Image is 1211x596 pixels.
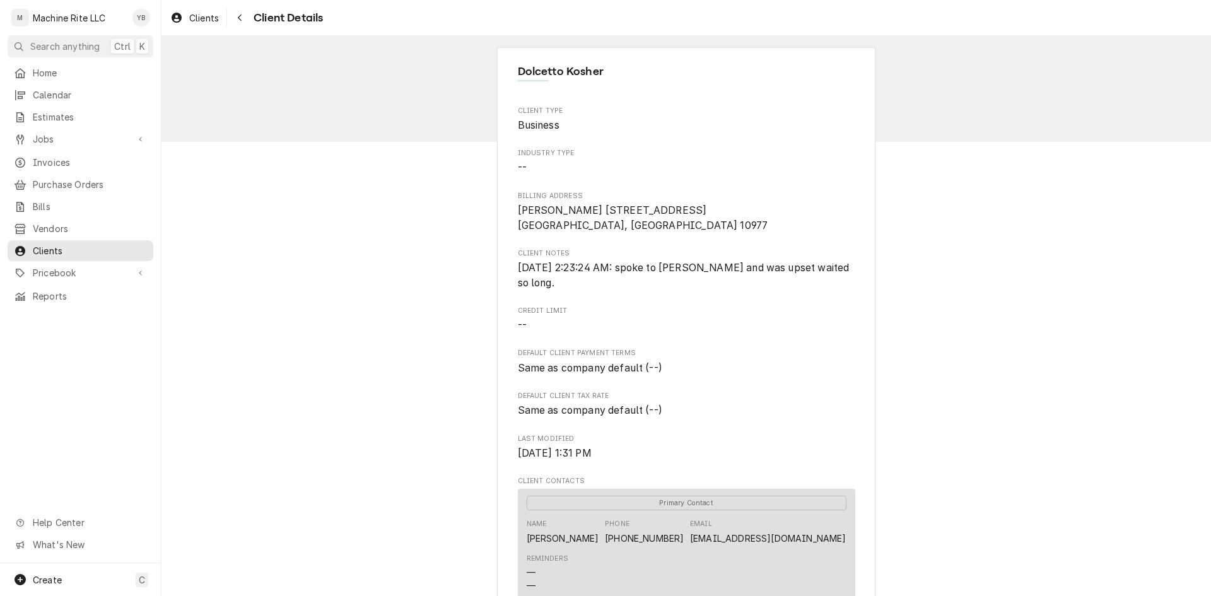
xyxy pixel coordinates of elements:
span: Ctrl [114,40,131,53]
span: Client Notes [518,248,855,259]
span: Default Client Payment Terms [518,348,855,358]
span: [PERSON_NAME] [STREET_ADDRESS] [GEOGRAPHIC_DATA], [GEOGRAPHIC_DATA] 10977 [518,204,768,231]
span: Default Client Tax Rate [518,391,855,401]
div: Reminders [527,554,568,564]
div: Phone [605,519,684,544]
span: Default Client Payment Terms [518,361,855,376]
span: Same as company default (--) [518,362,662,374]
a: Invoices [8,152,153,173]
a: Go to What's New [8,534,153,555]
span: Home [33,66,147,79]
a: Go to Help Center [8,512,153,533]
span: Reports [33,289,147,303]
span: Default Client Tax Rate [518,403,855,418]
a: Vendors [8,218,153,239]
span: -- [518,161,527,173]
div: Client Information [518,63,855,90]
span: Primary Contact [527,496,846,510]
div: Industry Type [518,148,855,175]
span: Same as company default (--) [518,404,662,416]
span: Name [518,63,855,80]
span: Industry Type [518,148,855,158]
a: Home [8,62,153,83]
div: [PERSON_NAME] [527,532,599,545]
a: Go to Jobs [8,129,153,149]
div: Name [527,519,547,529]
div: Last Modified [518,434,855,461]
span: [DATE] 2:23:24 AM: spoke to [PERSON_NAME] and was upset waited so long. [518,262,852,289]
span: Client Details [250,9,323,26]
a: Clients [165,8,224,28]
span: K [139,40,145,53]
button: Search anythingCtrlK [8,35,153,57]
span: Estimates [33,110,147,124]
span: Create [33,575,62,585]
div: Name [527,519,599,544]
a: Clients [8,240,153,261]
a: Go to Pricebook [8,262,153,283]
div: Billing Address [518,191,855,233]
span: Help Center [33,516,146,529]
span: Last Modified [518,434,855,444]
button: Navigate back [230,8,250,28]
span: What's New [33,538,146,551]
span: Client Notes [518,260,855,290]
span: Clients [189,11,219,25]
div: Default Client Tax Rate [518,391,855,418]
span: Business [518,119,559,131]
span: Invoices [33,156,147,169]
span: Clients [33,244,147,257]
div: Credit Limit [518,306,855,333]
span: Client Type [518,118,855,133]
span: Calendar [33,88,147,102]
span: Credit Limit [518,318,855,333]
div: Default Client Payment Terms [518,348,855,375]
div: Client Notes [518,248,855,291]
a: Calendar [8,85,153,105]
div: Email [690,519,712,529]
a: Reports [8,286,153,307]
span: -- [518,319,527,331]
div: Client Type [518,106,855,133]
div: — [527,566,535,579]
span: Jobs [33,132,128,146]
div: Primary [527,495,846,510]
a: [PHONE_NUMBER] [605,533,684,544]
span: Client Contacts [518,476,855,486]
span: Search anything [30,40,100,53]
span: Client Type [518,106,855,116]
div: Machine Rite LLC [33,11,106,25]
div: Yumy Breuer's Avatar [132,9,150,26]
span: Purchase Orders [33,178,147,191]
a: [EMAIL_ADDRESS][DOMAIN_NAME] [690,533,846,544]
div: YB [132,9,150,26]
div: M [11,9,29,26]
div: Email [690,519,846,544]
a: Purchase Orders [8,174,153,195]
span: C [139,573,145,587]
span: [DATE] 1:31 PM [518,447,592,459]
div: Reminders [527,554,568,592]
span: Last Modified [518,446,855,461]
div: Phone [605,519,629,529]
span: Vendors [33,222,147,235]
span: Industry Type [518,160,855,175]
span: Credit Limit [518,306,855,316]
span: Billing Address [518,191,855,201]
span: Pricebook [33,266,128,279]
div: — [527,579,535,592]
span: Bills [33,200,147,213]
a: Estimates [8,107,153,127]
a: Bills [8,196,153,217]
span: Billing Address [518,203,855,233]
